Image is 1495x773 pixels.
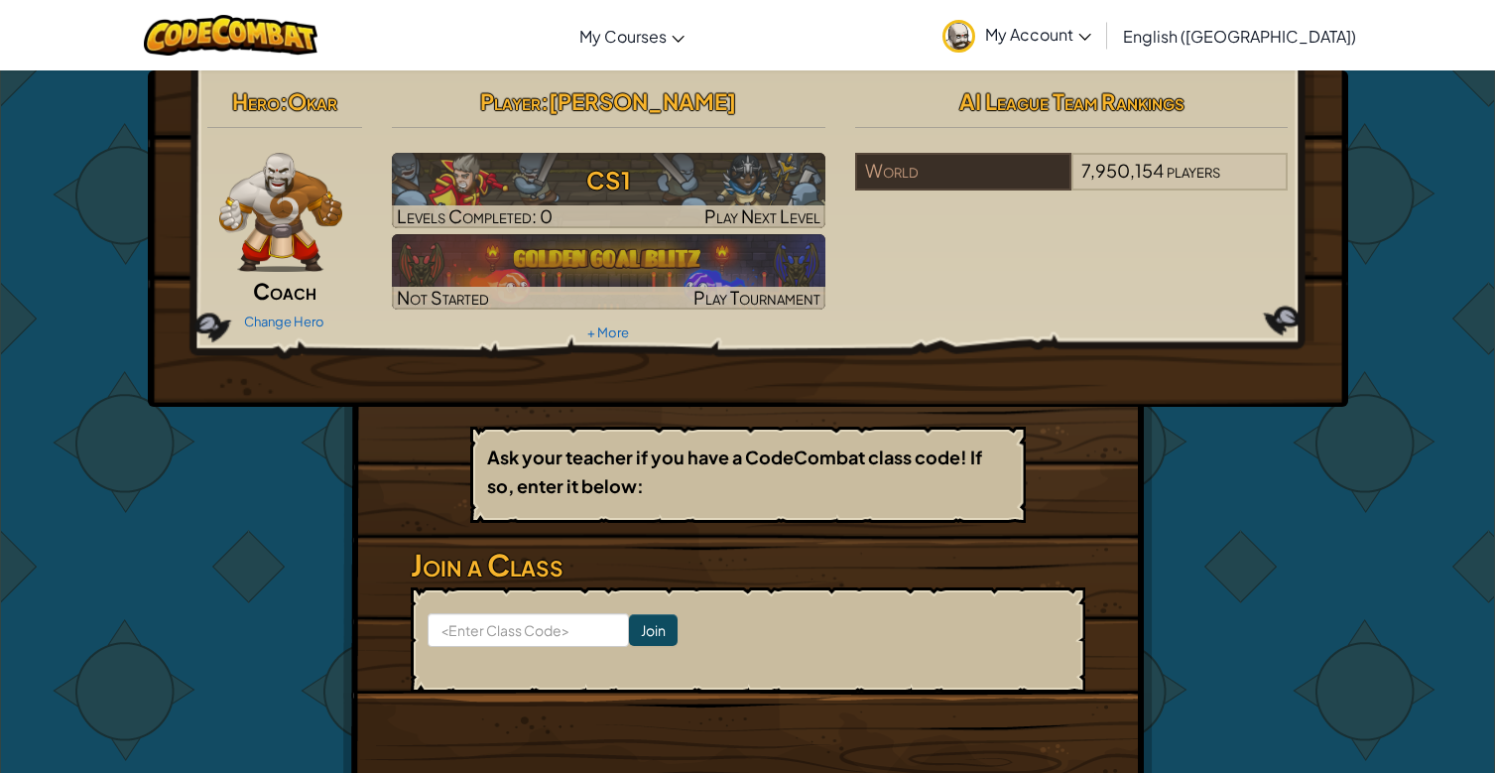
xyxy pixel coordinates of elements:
[428,613,629,647] input: <Enter Class Code>
[704,204,820,227] span: Play Next Level
[549,87,736,115] span: [PERSON_NAME]
[1081,159,1164,182] span: 7,950,154
[253,277,316,305] span: Coach
[397,286,489,309] span: Not Started
[629,614,678,646] input: Join
[480,87,541,115] span: Player
[244,314,324,329] a: Change Hero
[855,153,1071,191] div: World
[487,446,982,497] b: Ask your teacher if you have a CodeCombat class code! If so, enter it below:
[933,4,1101,66] a: My Account
[411,543,1085,587] h3: Join a Class
[288,87,337,115] span: Okar
[959,87,1184,115] span: AI League Team Rankings
[942,20,975,53] img: avatar
[144,15,317,56] img: CodeCombat logo
[280,87,288,115] span: :
[392,153,825,228] img: CS1
[1123,26,1356,47] span: English ([GEOGRAPHIC_DATA])
[693,286,820,309] span: Play Tournament
[541,87,549,115] span: :
[219,153,343,272] img: goliath-pose.png
[1167,159,1220,182] span: players
[397,204,553,227] span: Levels Completed: 0
[392,158,825,202] h3: CS1
[392,234,825,310] a: Not StartedPlay Tournament
[569,9,694,63] a: My Courses
[392,234,825,310] img: Golden Goal
[392,153,825,228] a: Play Next Level
[1113,9,1366,63] a: English ([GEOGRAPHIC_DATA])
[985,24,1091,45] span: My Account
[855,172,1289,194] a: World7,950,154players
[579,26,667,47] span: My Courses
[232,87,280,115] span: Hero
[587,324,629,340] a: + More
